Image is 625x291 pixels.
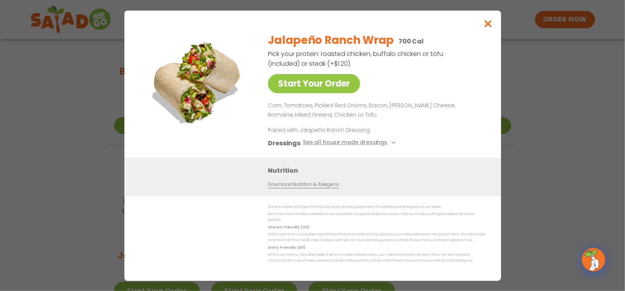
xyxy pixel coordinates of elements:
p: Corn, Tomatoes, Pickled Red Onions, Bacon, [PERSON_NAME] Cheese, Romaine, Mixed Greens, Chicken o... [268,101,482,120]
strong: Gluten Friendly (GF) [268,224,309,229]
img: Featured product photo for Jalapeño Ranch Wrap [142,26,252,136]
button: See all house made dressings [302,138,398,148]
p: While our menu includes ingredients that are made without gluten, our restaurants are not gluten ... [268,231,485,244]
p: Nutrition information is based on our standard recipes and portion sizes. Click Nutrition & Aller... [268,211,485,223]
img: wpChatIcon [583,249,605,271]
a: Download Nutrition & Allergens [268,181,339,188]
p: Pick your protein: roasted chicken, buffalo chicken or tofu (included) or steak (+$1.20) [268,49,445,69]
p: Paired with Jalapeño Ranch Dressing [268,126,413,134]
p: 700 Cal [399,36,424,46]
h3: Nutrition [268,165,489,175]
h3: Dressings [268,138,301,148]
p: We are not an allergen free facility and cannot guarantee the absence of allergens in our foods. [268,204,485,210]
h2: Jalapeño Ranch Wrap [268,32,394,49]
p: While our menu includes foods that are made without dairy, our restaurants are not dairy free. We... [268,252,485,264]
a: Start Your Order [268,74,360,93]
button: Close modal [475,11,501,37]
strong: Dairy Friendly (DF) [268,245,305,249]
